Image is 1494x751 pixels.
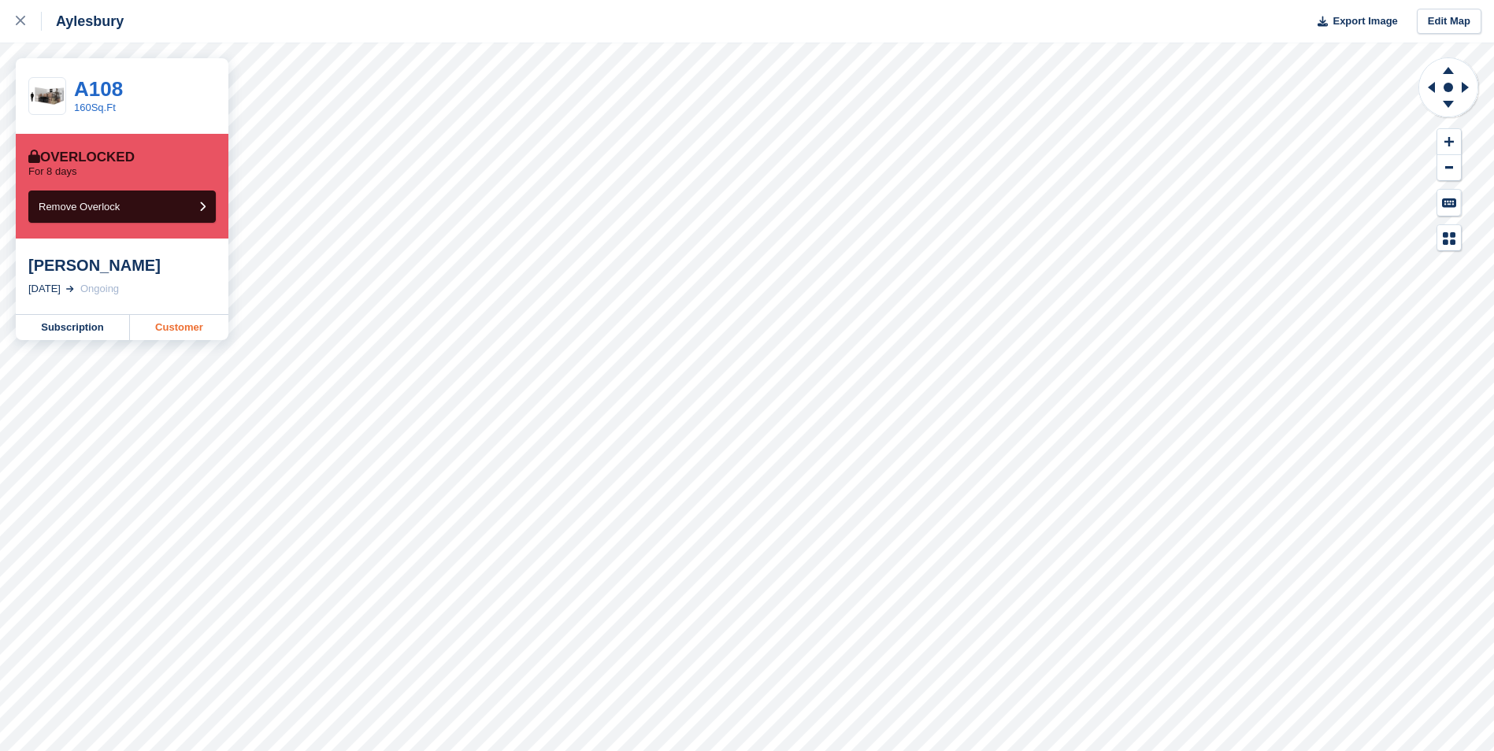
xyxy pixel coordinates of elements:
[130,315,228,340] a: Customer
[28,256,216,275] div: [PERSON_NAME]
[1333,13,1397,29] span: Export Image
[1417,9,1481,35] a: Edit Map
[28,281,61,297] div: [DATE]
[1437,155,1461,181] button: Zoom Out
[42,12,124,31] div: Aylesbury
[74,77,123,101] a: A108
[1437,129,1461,155] button: Zoom In
[39,201,120,213] span: Remove Overlock
[74,102,116,113] a: 160Sq.Ft
[28,191,216,223] button: Remove Overlock
[1437,225,1461,251] button: Map Legend
[28,150,135,165] div: Overlocked
[1308,9,1398,35] button: Export Image
[66,286,74,292] img: arrow-right-light-icn-cde0832a797a2874e46488d9cf13f60e5c3a73dbe684e267c42b8395dfbc2abf.svg
[16,315,130,340] a: Subscription
[1437,190,1461,216] button: Keyboard Shortcuts
[80,281,119,297] div: Ongoing
[29,83,65,110] img: 150-sqft-unit.jpg
[28,165,76,178] p: For 8 days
